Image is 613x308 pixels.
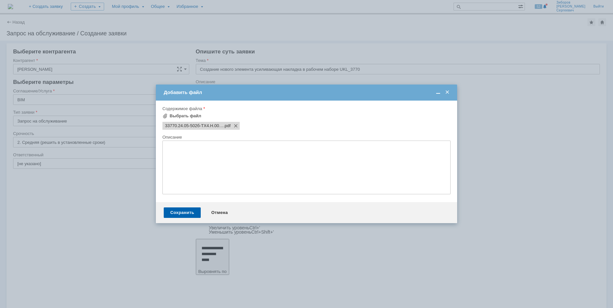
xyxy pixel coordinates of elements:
[164,89,451,95] div: Добавить файл
[435,89,441,95] span: Свернуть (Ctrl + M)
[223,123,231,128] span: 33770.24.05-502б-ТХ4.Н.007_00.pdf
[165,123,223,128] span: 33770.24.05-502б-ТХ4.Н.007_00.pdf
[162,135,449,139] div: Описание
[170,113,201,119] div: Выбрать файл
[162,106,449,111] div: Содержимое файла
[444,89,451,95] span: Закрыть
